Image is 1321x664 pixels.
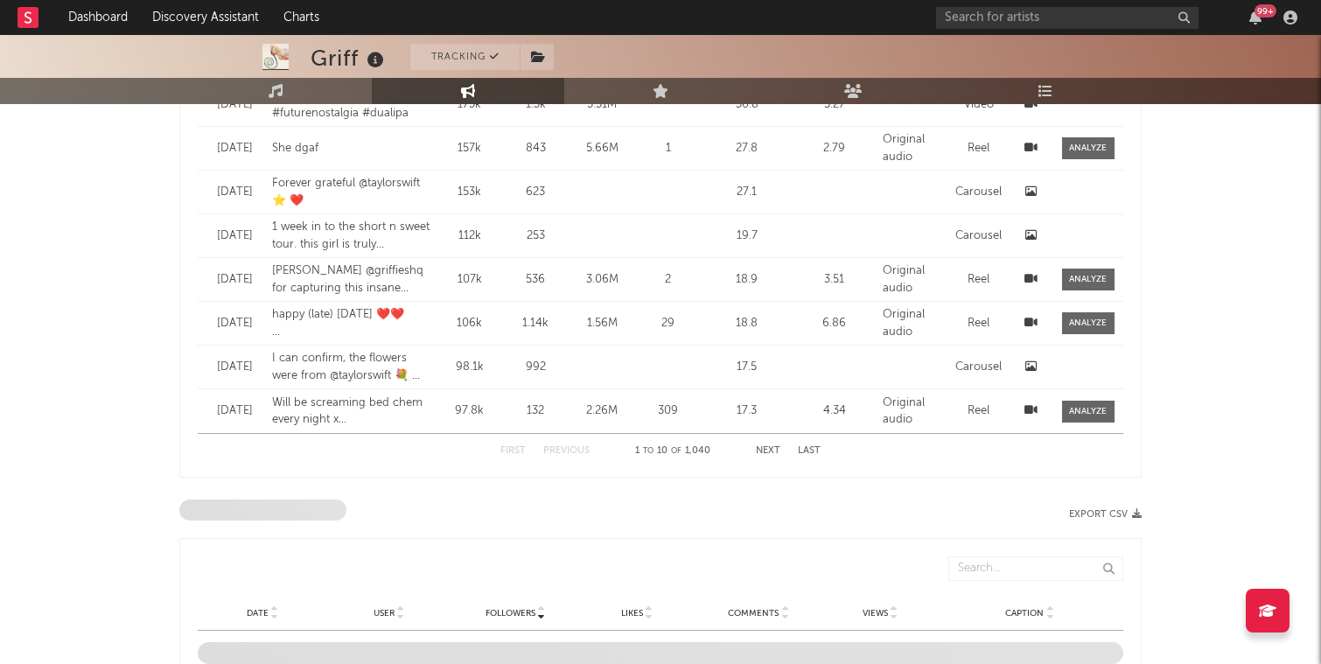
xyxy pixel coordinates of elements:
div: 17.3 [708,402,786,420]
div: 157k [443,140,497,157]
button: Last [798,446,821,456]
span: Date [247,608,269,619]
div: [DATE] [206,96,263,114]
span: Comments [728,608,779,619]
div: 536 [505,271,566,289]
div: The last guy wins hands down #futurenostalgia #dualipa [272,87,434,122]
div: 623 [505,184,566,201]
span: Views [863,608,888,619]
div: [DATE] [206,402,263,420]
div: 3.31M [575,96,629,114]
span: User [374,608,395,619]
div: 29 [638,315,699,332]
div: 17.5 [708,359,786,376]
div: 3.51 [795,271,874,289]
div: 992 [505,359,566,376]
div: 107k [443,271,497,289]
div: 1 [638,140,699,157]
div: 27.1 [708,184,786,201]
div: 27.8 [708,140,786,157]
button: Next [756,446,780,456]
div: 253 [505,227,566,245]
div: 6.86 [795,315,874,332]
div: 1 week in to the short n sweet tour. this girl is truly incredible. See you tonight [GEOGRAPHIC_D... [272,219,434,253]
div: Carousel [953,227,1005,245]
div: Original audio [883,395,944,429]
div: Reel [953,140,1005,157]
div: 1 10 1,040 [625,441,721,462]
div: Original audio [883,262,944,297]
span: to [643,447,654,455]
span: Top Instagram Mentions [179,500,346,521]
span: Caption [1005,608,1044,619]
div: 153k [443,184,497,201]
button: Export CSV [1069,509,1142,520]
div: 309 [638,402,699,420]
input: Search... [948,556,1123,581]
div: [DATE] [206,227,263,245]
div: 2.26M [575,402,629,420]
div: [DATE] [206,140,263,157]
div: Reel [953,315,1005,332]
div: [DATE] [206,359,263,376]
div: 112k [443,227,497,245]
div: 106k [443,315,497,332]
div: She dgaf [272,140,434,157]
div: 173k [443,96,497,114]
div: 5.66M [575,140,629,157]
div: 4.34 [795,402,874,420]
div: Carousel [953,359,1005,376]
div: [PERSON_NAME] @griffieshq for capturing this insane moment in HD lol ❤️😭 I was in the back too st... [272,262,434,297]
span: of [671,447,681,455]
div: Carousel [953,184,1005,201]
div: I can confirm, the flowers were from @taylorswift 💐 😭😭🥲 Guys I cant really put into words how muc... [272,350,434,384]
div: 843 [505,140,566,157]
div: Original audio [883,131,944,165]
div: Forever grateful @taylorswift ⭐️ ❤️ [272,175,434,209]
div: 1.3k [505,96,566,114]
div: 2 [638,271,699,289]
span: Likes [621,608,643,619]
div: [DATE] [206,315,263,332]
div: 2.79 [795,140,874,157]
div: Griff [311,44,388,73]
button: First [500,446,526,456]
div: 1.14k [505,315,566,332]
div: 3.06M [575,271,629,289]
div: 19.7 [708,227,786,245]
div: 5.27 [795,96,874,114]
div: Original audio [883,306,944,340]
div: Reel [953,402,1005,420]
button: Tracking [410,44,520,70]
div: 18.8 [708,315,786,332]
div: 97.8k [443,402,497,420]
div: [DATE] [206,271,263,289]
div: 1.56M [575,315,629,332]
div: Video [953,96,1005,114]
div: 99 + [1255,4,1276,17]
div: happy (late) [DATE] ❤️❤️ 🎥 @millyfdayz xx [272,306,434,340]
span: Followers [486,608,535,619]
div: [DATE] [206,184,263,201]
div: Reel [953,271,1005,289]
button: 99+ [1249,10,1262,24]
div: 18.9 [708,271,786,289]
div: 30.8 [708,96,786,114]
button: Previous [543,446,590,456]
div: 132 [505,402,566,420]
div: Will be screaming bed chem every night x #shortnsweet [272,395,434,429]
input: Search for artists [936,7,1199,29]
div: 98.1k [443,359,497,376]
